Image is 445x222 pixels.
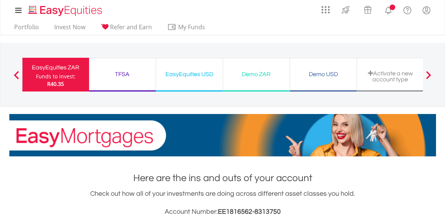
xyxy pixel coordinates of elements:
[27,62,85,73] div: EasyEquities ZAR
[94,69,151,79] div: TFSA
[357,2,379,16] a: Vouchers
[51,23,88,35] a: Invest Now
[362,4,374,16] img: vouchers-v2.svg
[9,114,436,156] img: EasyMortage Promotion Banner
[9,171,436,185] h1: Here are the ins and outs of your account
[98,23,155,35] a: Refer and Earn
[110,23,152,31] span: Refer and Earn
[398,2,417,17] a: FAQ's and Support
[9,207,436,217] h3: Account Number:
[25,2,105,17] a: Home page
[321,6,330,14] img: grid-menu-icon.svg
[417,2,436,18] a: My Profile
[27,4,105,17] img: EasyEquities_Logo.png
[218,208,281,215] span: EE1816562-8313750
[36,73,76,80] div: Funds to invest:
[379,2,398,17] a: Notifications
[161,69,218,79] div: EasyEquities USD
[167,22,216,32] span: My Funds
[317,2,335,14] a: AppsGrid
[9,189,436,217] div: Check out how all of your investments are doing across different asset classes you hold.
[295,69,352,79] div: Demo USD
[339,4,352,16] img: thrive-v2.svg
[47,80,64,87] span: R40.35
[362,70,419,82] div: Activate a new account type
[228,69,285,79] div: Demo ZAR
[11,23,42,35] a: Portfolio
